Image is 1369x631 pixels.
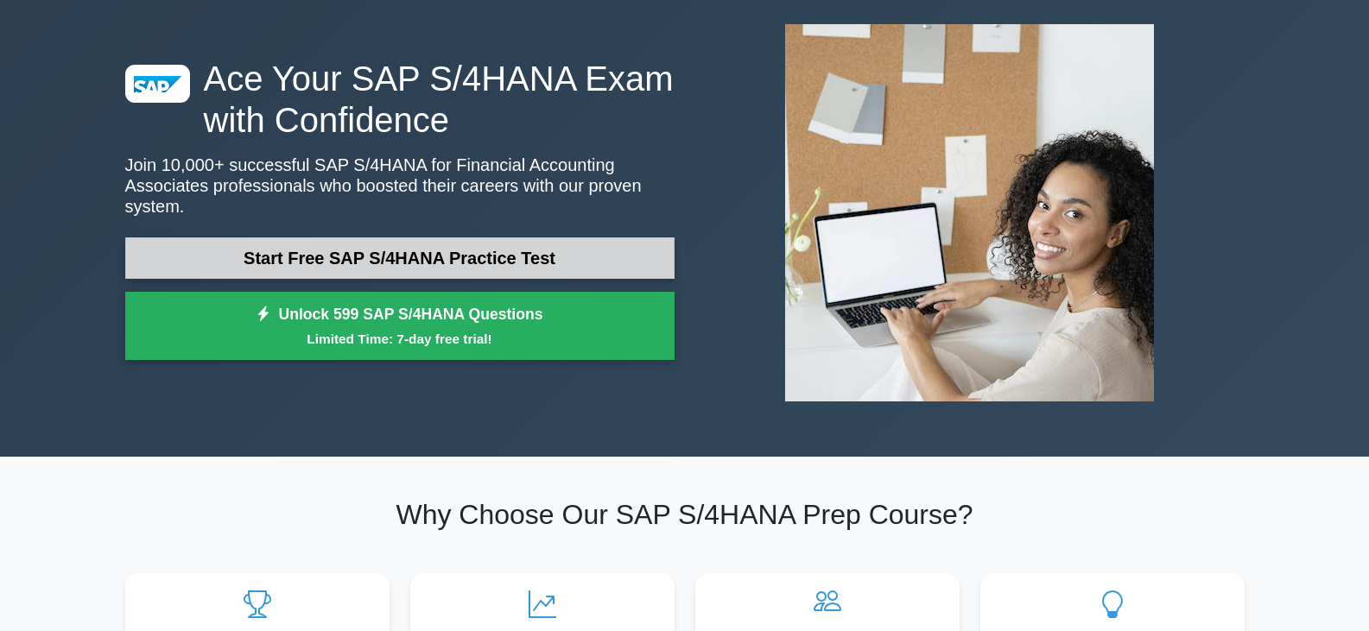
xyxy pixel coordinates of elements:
[125,237,675,279] a: Start Free SAP S/4HANA Practice Test
[125,155,675,217] p: Join 10,000+ successful SAP S/4HANA for Financial Accounting Associates professionals who boosted...
[125,498,1245,531] h2: Why Choose Our SAP S/4HANA Prep Course?
[125,292,675,361] a: Unlock 599 SAP S/4HANA QuestionsLimited Time: 7-day free trial!
[125,58,675,141] h1: Ace Your SAP S/4HANA Exam with Confidence
[147,329,653,349] small: Limited Time: 7-day free trial!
